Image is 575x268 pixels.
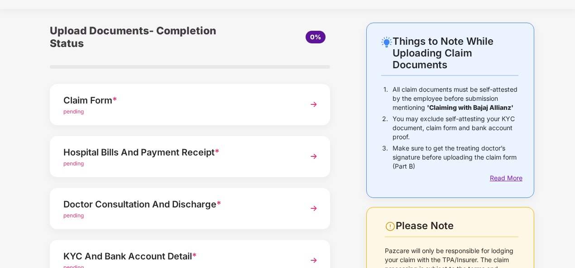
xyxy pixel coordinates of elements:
[63,249,295,263] div: KYC And Bank Account Detail
[63,145,295,160] div: Hospital Bills And Payment Receipt
[383,85,388,112] p: 1.
[306,148,322,165] img: svg+xml;base64,PHN2ZyBpZD0iTmV4dCIgeG1sbnM9Imh0dHA6Ly93d3cudzMub3JnLzIwMDAvc3ZnIiB3aWR0aD0iMzYiIG...
[63,160,84,167] span: pending
[393,35,518,71] div: Things to Note While Uploading Claim Documents
[385,221,396,232] img: svg+xml;base64,PHN2ZyBpZD0iV2FybmluZ18tXzI0eDI0IiBkYXRhLW5hbWU9Ildhcm5pbmcgLSAyNHgyNCIgeG1sbnM9Im...
[393,144,518,171] p: Make sure to get the treating doctor’s signature before uploading the claim form (Part B)
[63,93,295,108] div: Claim Form
[396,220,518,232] div: Please Note
[393,114,518,141] p: You may exclude self-attesting your KYC document, claim form and bank account proof.
[427,103,513,111] b: 'Claiming with Bajaj Allianz'
[381,37,392,47] img: svg+xml;base64,PHN2ZyB4bWxucz0iaHR0cDovL3d3dy53My5vcmcvMjAwMC9zdmciIHdpZHRoPSIyNC4wOTMiIGhlaWdodD...
[63,212,84,219] span: pending
[306,96,322,113] img: svg+xml;base64,PHN2ZyBpZD0iTmV4dCIgeG1sbnM9Imh0dHA6Ly93d3cudzMub3JnLzIwMDAvc3ZnIiB3aWR0aD0iMzYiIG...
[306,200,322,216] img: svg+xml;base64,PHN2ZyBpZD0iTmV4dCIgeG1sbnM9Imh0dHA6Ly93d3cudzMub3JnLzIwMDAvc3ZnIiB3aWR0aD0iMzYiIG...
[490,173,518,183] div: Read More
[382,144,388,171] p: 3.
[50,23,237,52] div: Upload Documents- Completion Status
[63,108,84,115] span: pending
[382,114,388,141] p: 2.
[310,33,321,41] span: 0%
[63,197,295,212] div: Doctor Consultation And Discharge
[393,85,518,112] p: All claim documents must be self-attested by the employee before submission mentioning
